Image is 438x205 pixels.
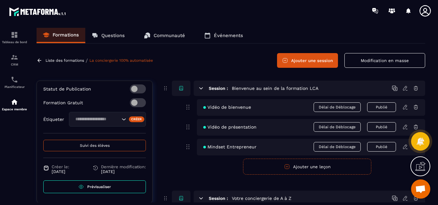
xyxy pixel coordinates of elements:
button: Modification en masse [344,53,425,68]
img: formation [11,53,18,61]
p: Communauté [154,33,185,38]
span: Prévisualiser [87,185,111,189]
div: Search for option [69,112,146,127]
p: Étiqueter [43,117,64,122]
span: Vidéo de bienvenue [203,105,251,110]
a: Communauté [138,28,191,43]
p: Espace membre [2,107,27,111]
a: Prévisualiser [43,180,146,193]
button: Ajouter une session [277,53,338,68]
h6: Session : [209,86,228,91]
span: Délai de Déblocage [314,142,361,152]
h6: Session : [209,196,228,201]
p: CRM [2,63,27,66]
span: / [86,58,88,64]
a: Événements [198,28,249,43]
h5: Bienvenue au sein de la formation LCA [232,85,318,91]
a: Questions [85,28,131,43]
a: formationformationCRM [2,49,27,71]
h5: Votre conciergerie de A à Z [232,195,291,201]
button: Suivi des élèves [43,140,146,151]
button: Publié [367,102,396,112]
a: La conciergerie 100% automatisée [89,58,153,63]
button: Publié [367,122,396,132]
a: formationformationTableau de bord [2,26,27,49]
div: Ouvrir le chat [411,179,430,199]
a: Formations [37,28,85,43]
a: schedulerschedulerPlanificateur [2,71,27,93]
span: Dernière modification: [101,164,146,169]
p: Questions [101,33,125,38]
span: Suivi des élèves [80,143,110,148]
img: scheduler [11,76,18,83]
img: logo [9,6,67,17]
span: Mindset Entrepreneur [203,144,257,149]
p: Tableau de bord [2,40,27,44]
p: Événements [214,33,243,38]
img: formation [11,31,18,39]
p: Statut de Publication [43,86,91,91]
span: Délai de Déblocage [314,102,361,112]
a: automationsautomationsEspace membre [2,93,27,116]
button: Ajouter une leçon [243,159,371,175]
button: Publié [367,142,396,152]
span: Créer le: [52,164,69,169]
input: Search for option [73,116,120,123]
img: automations [11,98,18,106]
span: Vidéo de présentation [203,124,257,130]
span: Délai de Déblocage [314,122,361,132]
p: Planificateur [2,85,27,89]
p: Formation Gratuit [43,100,83,105]
div: Créer [129,116,145,122]
p: [DATE] [101,169,146,174]
a: Liste des formations [46,58,84,63]
p: [DATE] [52,169,69,174]
p: Formations [53,32,79,38]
